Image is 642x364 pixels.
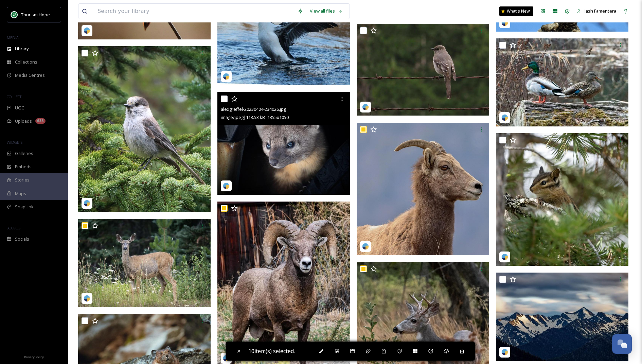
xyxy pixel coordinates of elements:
span: Uploads [15,118,32,124]
img: __wildlifeandnature__-20220714-144519.jpg [496,273,628,361]
span: Collections [15,59,37,65]
span: MEDIA [7,35,19,40]
span: alexgreffel-20230404-234026.jpg [221,106,286,112]
img: snapsea-logo.png [84,200,90,207]
span: Stories [15,177,30,183]
span: SnapLink [15,204,34,210]
img: snapsea-logo.png [501,349,508,356]
img: alexgreffel-20230404-234026.jpg [217,92,350,195]
img: kellylynnmercer-20230501-003213.jpg [357,24,489,116]
img: snapsea-logo.png [362,243,369,250]
span: UGC [15,105,24,111]
span: Jash Famentera [585,8,616,14]
span: Library [15,46,29,52]
img: snapsea-logo.png [501,254,508,260]
img: snapsea-logo.png [223,355,230,362]
a: Privacy Policy [24,352,44,361]
span: 10 item(s) selected. [248,347,295,355]
img: snapsea-logo.png [84,27,90,34]
img: logo.png [11,11,18,18]
img: will.reeve.outdoor-20220824-170300.jpg [496,133,628,266]
span: Privacy Policy [24,355,44,359]
span: Media Centres [15,72,45,79]
a: Jash Famentera [573,4,620,18]
span: Socials [15,236,29,242]
span: image/jpeg | 113.53 kB | 1355 x 1050 [221,114,289,120]
img: stuckthrotle-20230330-080324.jpg [357,123,489,255]
img: jamesjimanderson-20230324-060902.jpg [496,38,628,127]
a: View all files [306,4,346,18]
span: WIDGETS [7,140,22,145]
span: Tourism Hope [21,12,50,18]
img: snapsea-logo.png [501,114,508,121]
button: Open Chat [612,334,632,354]
span: Maps [15,190,26,197]
div: 633 [35,118,46,124]
img: fiona.flora.fauna-20221114-200116.jpg [78,46,211,212]
img: snapsea-logo.png [362,104,369,110]
span: COLLECT [7,94,21,99]
img: will.reeve.outdoor-20220824-170234.jpg [78,219,211,307]
span: SOCIALS [7,225,20,230]
span: Embeds [15,163,32,170]
span: Galleries [15,150,33,157]
img: snapsea-logo.png [223,73,230,80]
img: snapsea-logo.png [84,295,90,302]
input: Search your library [94,4,294,19]
img: snapsea-logo.png [223,183,230,189]
img: snapsea-logo.png [501,19,508,26]
a: What's New [499,6,533,16]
